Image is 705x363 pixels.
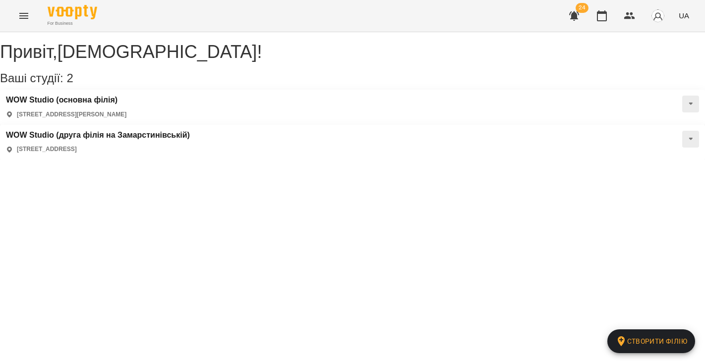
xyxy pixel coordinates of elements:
[6,131,190,140] a: WOW Studio (друга філія на Замарстинівській)
[651,9,665,23] img: avatar_s.png
[17,145,77,154] p: [STREET_ADDRESS]
[48,5,97,19] img: Voopty Logo
[66,71,73,85] span: 2
[576,3,588,13] span: 24
[6,96,126,104] a: WOW Studio (основна філія)
[48,20,97,27] span: For Business
[17,110,126,119] p: [STREET_ADDRESS][PERSON_NAME]
[679,10,689,21] span: UA
[12,4,36,28] button: Menu
[675,6,693,25] button: UA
